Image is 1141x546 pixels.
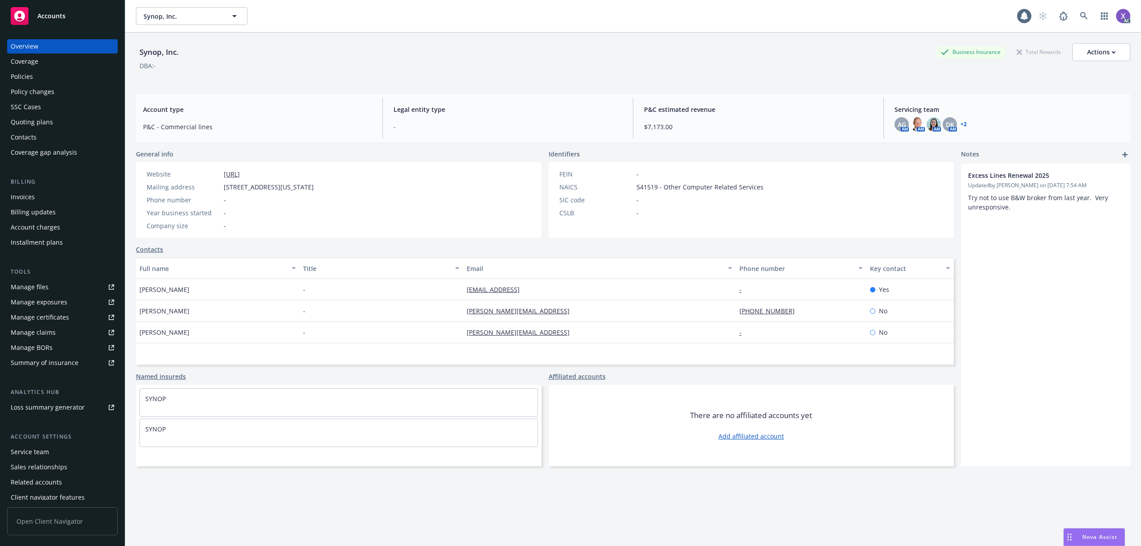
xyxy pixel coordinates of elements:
a: Client navigator features [7,490,118,505]
a: Switch app [1096,7,1113,25]
div: DBA: - [140,61,156,70]
span: Notes [961,149,979,160]
div: Analytics hub [7,388,118,397]
div: Excess Lines Renewal 2025Updatedby [PERSON_NAME] on [DATE] 7:54 AMTry not to use B&W broker from ... [961,164,1130,219]
span: Synop, Inc. [144,12,221,21]
span: P&C estimated revenue [644,105,873,114]
span: General info [136,149,173,159]
span: - [224,195,226,205]
div: Billing updates [11,205,56,219]
a: Search [1075,7,1093,25]
img: photo [1116,9,1130,23]
a: Manage claims [7,325,118,340]
span: Excess Lines Renewal 2025 [968,171,1100,180]
img: photo [911,117,925,131]
span: No [879,306,887,316]
div: Sales relationships [11,460,67,474]
button: Full name [136,258,300,279]
div: Policies [11,70,33,84]
a: - [739,328,749,337]
div: Policy changes [11,85,54,99]
span: - [303,328,305,337]
div: Service team [11,445,49,459]
div: Account charges [11,220,60,234]
div: Synop, Inc. [136,46,182,58]
span: Account type [143,105,372,114]
span: Nova Assist [1082,533,1117,541]
a: [PERSON_NAME][EMAIL_ADDRESS] [467,307,577,315]
a: Invoices [7,190,118,204]
div: Year business started [147,208,220,218]
a: SYNOP [145,394,166,403]
a: Contacts [136,245,163,254]
span: Yes [879,285,889,294]
a: Policies [7,70,118,84]
span: Identifiers [549,149,580,159]
button: Actions [1072,43,1130,61]
div: Billing [7,177,118,186]
div: Drag to move [1064,529,1075,546]
button: Phone number [736,258,867,279]
div: Title [303,264,450,273]
div: SSC Cases [11,100,41,114]
span: - [303,285,305,294]
div: Phone number [147,195,220,205]
a: Loss summary generator [7,400,118,415]
a: Sales relationships [7,460,118,474]
img: photo [927,117,941,131]
div: Actions [1087,44,1116,61]
div: Account settings [7,432,118,441]
a: [URL] [224,170,240,178]
a: Installment plans [7,235,118,250]
span: - [636,195,639,205]
a: Quoting plans [7,115,118,129]
div: Manage exposures [11,295,67,309]
span: AG [898,120,906,129]
div: SIC code [559,195,633,205]
div: FEIN [559,169,633,179]
div: Key contact [870,264,940,273]
div: Manage claims [11,325,56,340]
div: Coverage gap analysis [11,145,77,160]
a: Coverage gap analysis [7,145,118,160]
div: Tools [7,267,118,276]
span: Servicing team [895,105,1123,114]
a: Contacts [7,130,118,144]
a: Add affiliated account [718,431,784,441]
div: Phone number [739,264,854,273]
span: [PERSON_NAME] [140,328,189,337]
div: Coverage [11,54,38,69]
a: add [1120,149,1130,160]
span: - [303,306,305,316]
a: - [739,285,749,294]
div: Mailing address [147,182,220,192]
div: Website [147,169,220,179]
span: Open Client Navigator [7,507,118,535]
div: Loss summary generator [11,400,85,415]
a: SSC Cases [7,100,118,114]
div: Manage certificates [11,310,69,324]
a: Related accounts [7,475,118,489]
button: Synop, Inc. [136,7,247,25]
div: Company size [147,221,220,230]
div: Business Insurance [936,46,1005,57]
span: [PERSON_NAME] [140,306,189,316]
span: - [636,169,639,179]
div: Summary of insurance [11,356,78,370]
a: Accounts [7,4,118,29]
span: [STREET_ADDRESS][US_STATE] [224,182,314,192]
div: CSLB [559,208,633,218]
a: Manage BORs [7,341,118,355]
span: Updated by [PERSON_NAME] on [DATE] 7:54 AM [968,181,1123,189]
div: Quoting plans [11,115,53,129]
span: - [394,122,622,131]
div: Manage files [11,280,49,294]
div: Total Rewards [1012,46,1065,57]
button: Title [300,258,463,279]
a: Account charges [7,220,118,234]
a: Manage exposures [7,295,118,309]
span: [PERSON_NAME] [140,285,189,294]
span: - [224,221,226,230]
div: Overview [11,39,38,53]
a: Policy changes [7,85,118,99]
